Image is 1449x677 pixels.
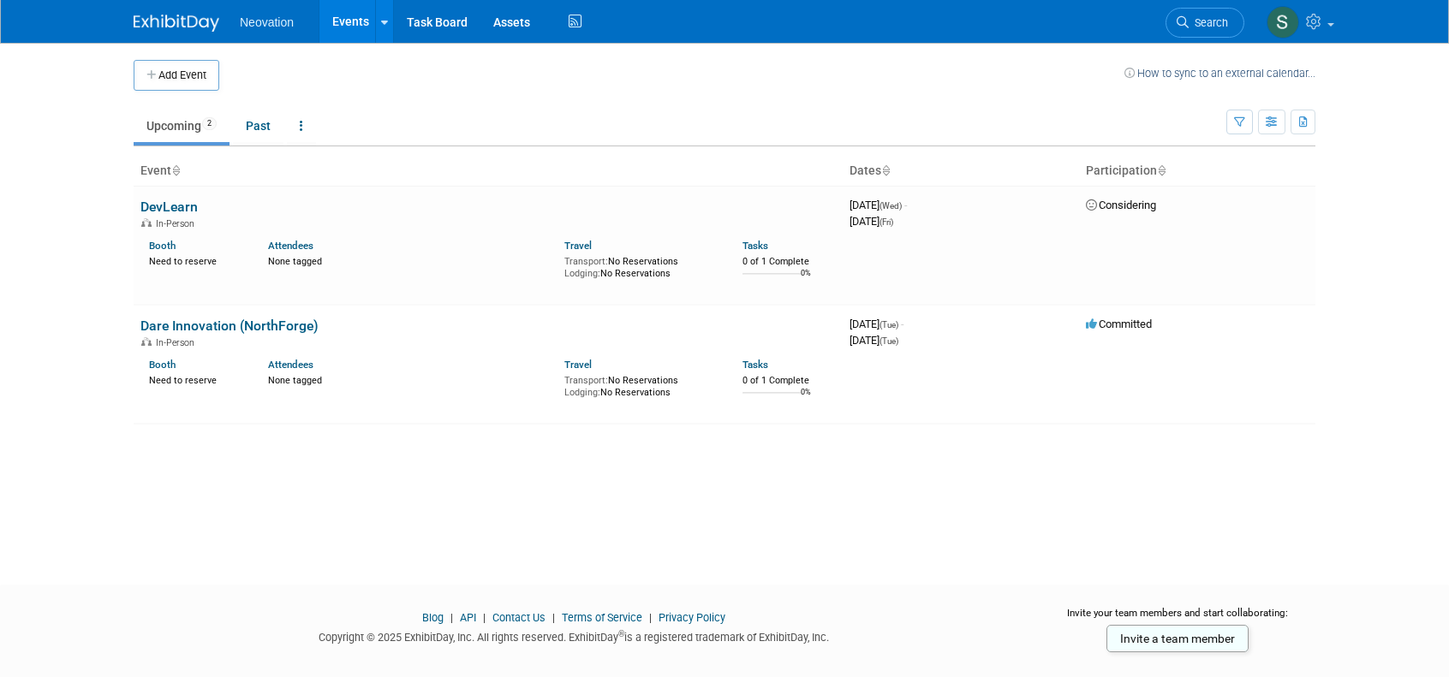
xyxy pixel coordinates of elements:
[1040,606,1316,632] div: Invite your team members and start collaborating:
[564,387,600,398] span: Lodging:
[233,110,283,142] a: Past
[1157,163,1166,177] a: Sort by Participation Type
[1124,67,1315,80] a: How to sync to an external calendar...
[240,15,294,29] span: Neovation
[1267,6,1299,39] img: Susan Hurrell
[881,163,890,177] a: Sort by Start Date
[564,371,717,398] div: No Reservations No Reservations
[156,218,200,229] span: In-Person
[742,256,836,268] div: 0 of 1 Complete
[1189,16,1228,29] span: Search
[268,359,313,371] a: Attendees
[134,60,219,91] button: Add Event
[742,375,836,387] div: 0 of 1 Complete
[149,240,176,252] a: Booth
[618,629,624,638] sup: ®
[460,611,476,624] a: API
[134,626,1014,645] div: Copyright © 2025 ExhibitDay, Inc. All rights reserved. ExhibitDay is a registered trademark of Ex...
[149,371,242,387] div: Need to reserve
[880,320,898,330] span: (Tue)
[156,337,200,348] span: In-Person
[202,117,217,130] span: 2
[446,611,457,624] span: |
[742,240,768,252] a: Tasks
[659,611,725,624] a: Privacy Policy
[904,199,907,211] span: -
[564,252,717,279] div: No Reservations No Reservations
[1079,157,1315,186] th: Participation
[268,371,552,387] div: None tagged
[134,15,219,32] img: ExhibitDay
[422,611,444,624] a: Blog
[1106,625,1249,652] a: Invite a team member
[149,359,176,371] a: Booth
[1086,199,1156,211] span: Considering
[140,199,198,215] a: DevLearn
[564,375,608,386] span: Transport:
[850,334,898,347] span: [DATE]
[564,359,592,371] a: Travel
[801,388,811,411] td: 0%
[801,269,811,292] td: 0%
[850,199,907,211] span: [DATE]
[134,110,230,142] a: Upcoming2
[850,318,903,330] span: [DATE]
[901,318,903,330] span: -
[140,318,319,334] a: Dare Innovation (NorthForge)
[880,201,902,211] span: (Wed)
[880,336,898,346] span: (Tue)
[562,611,642,624] a: Terms of Service
[268,240,313,252] a: Attendees
[479,611,490,624] span: |
[141,218,152,227] img: In-Person Event
[134,157,843,186] th: Event
[880,217,893,227] span: (Fri)
[850,215,893,228] span: [DATE]
[742,359,768,371] a: Tasks
[843,157,1079,186] th: Dates
[564,240,592,252] a: Travel
[564,268,600,279] span: Lodging:
[1166,8,1244,38] a: Search
[492,611,546,624] a: Contact Us
[645,611,656,624] span: |
[268,252,552,268] div: None tagged
[564,256,608,267] span: Transport:
[548,611,559,624] span: |
[1086,318,1152,330] span: Committed
[141,337,152,346] img: In-Person Event
[149,252,242,268] div: Need to reserve
[171,163,180,177] a: Sort by Event Name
